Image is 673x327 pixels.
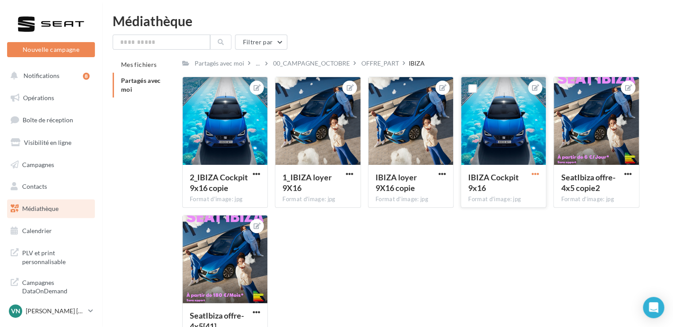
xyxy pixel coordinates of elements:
span: Campagnes [22,160,54,168]
span: Contacts [22,183,47,190]
div: ... [254,57,262,70]
button: Notifications 8 [5,66,93,85]
span: Partagés avec moi [121,77,161,93]
a: Campagnes [5,156,97,174]
a: Calendrier [5,222,97,240]
div: Format d'image: jpg [190,195,260,203]
div: Format d'image: jpg [376,195,446,203]
p: [PERSON_NAME] [PERSON_NAME] [26,307,85,315]
span: IBIZA loyer 9X16 copie [376,172,417,193]
a: PLV et print personnalisable [5,243,97,269]
a: Médiathèque [5,199,97,218]
span: Campagnes DataOnDemand [22,276,91,296]
span: SeatIbiza offre-4x5 copie2 [561,172,615,193]
div: Format d'image: jpg [468,195,539,203]
div: IBIZA [409,59,425,68]
span: Visibilité en ligne [24,139,71,146]
div: Médiathèque [113,14,662,27]
a: Visibilité en ligne [5,133,97,152]
a: Boîte de réception [5,110,97,129]
div: 8 [83,73,90,80]
div: Open Intercom Messenger [643,297,664,318]
span: 2_IBIZA Cockpit 9x16 copie [190,172,248,193]
span: 1_IBIZA loyer 9X16 [282,172,331,193]
span: VN [11,307,20,315]
a: Campagnes DataOnDemand [5,273,97,299]
div: Format d'image: jpg [561,195,631,203]
a: Opérations [5,89,97,107]
div: Partagés avec moi [195,59,244,68]
div: OFFRE_PART [361,59,399,68]
span: Calendrier [22,227,52,234]
div: Format d'image: jpg [282,195,353,203]
span: Mes fichiers [121,61,157,68]
button: Filtrer par [235,35,287,50]
span: Boîte de réception [23,116,73,124]
a: VN [PERSON_NAME] [PERSON_NAME] [7,303,95,319]
span: Opérations [23,94,54,101]
span: IBIZA Cockpit 9x16 [468,172,519,193]
a: Contacts [5,177,97,196]
span: Médiathèque [22,205,59,212]
div: 00_CAMPAGNE_OCTOBRE [273,59,350,68]
span: Notifications [23,72,59,79]
span: PLV et print personnalisable [22,247,91,266]
button: Nouvelle campagne [7,42,95,57]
